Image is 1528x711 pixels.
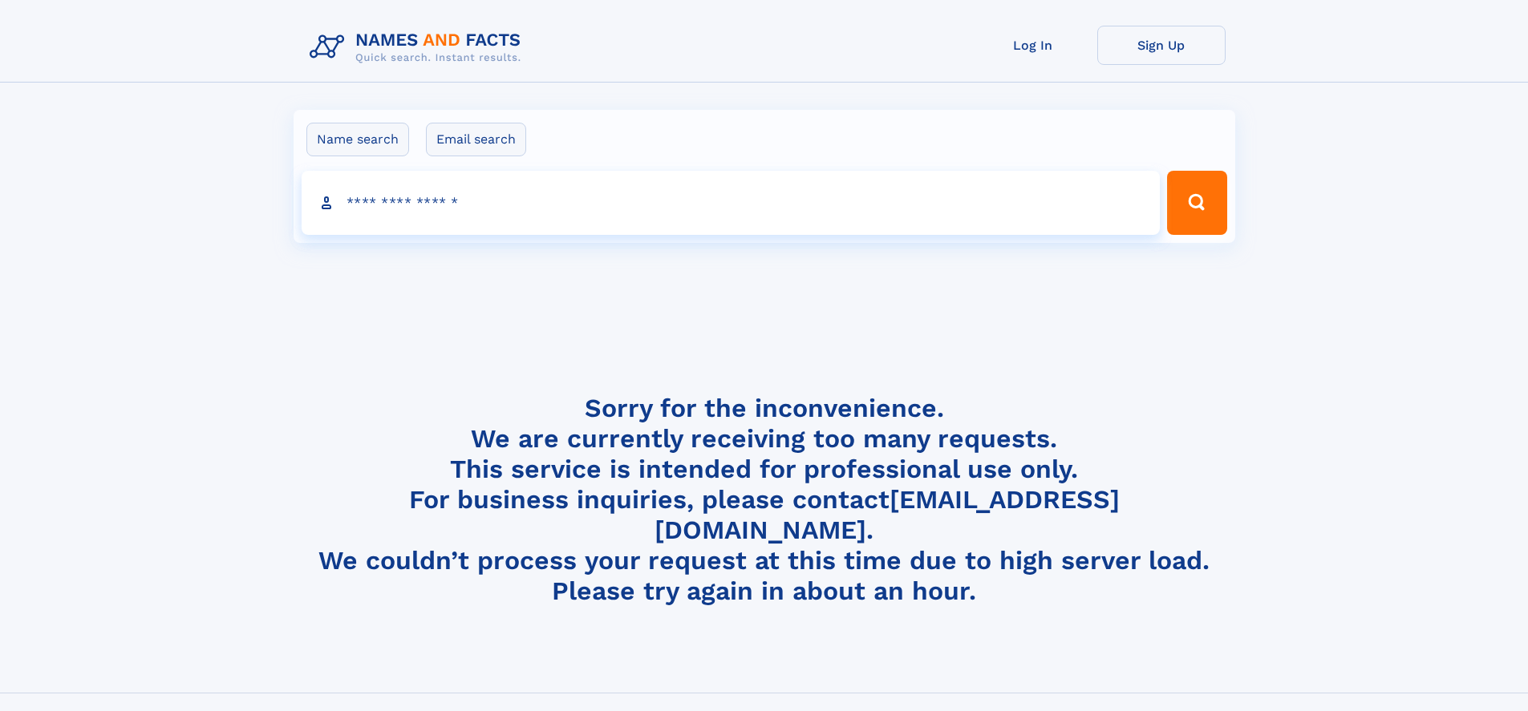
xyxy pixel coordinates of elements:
[969,26,1097,65] a: Log In
[303,393,1226,607] h4: Sorry for the inconvenience. We are currently receiving too many requests. This service is intend...
[1167,171,1226,235] button: Search Button
[303,26,534,69] img: Logo Names and Facts
[426,123,526,156] label: Email search
[302,171,1161,235] input: search input
[1097,26,1226,65] a: Sign Up
[306,123,409,156] label: Name search
[655,484,1120,545] a: [EMAIL_ADDRESS][DOMAIN_NAME]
